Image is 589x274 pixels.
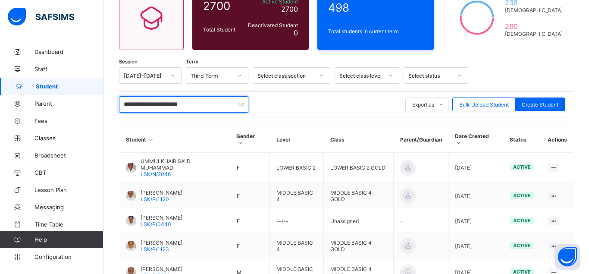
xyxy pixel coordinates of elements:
[230,233,269,259] td: F
[257,72,314,79] div: Select class section
[230,209,269,233] td: F
[270,183,324,209] td: MIDDLE BASIC 4
[455,139,462,146] i: Sort in Ascending Order
[36,83,103,90] span: Student
[34,135,103,142] span: Classes
[141,189,182,196] span: [PERSON_NAME]
[34,221,103,228] span: Time Table
[191,72,232,79] div: Third Term
[141,171,171,177] span: LSK/N/2046
[119,126,230,153] th: Student
[141,214,182,221] span: [PERSON_NAME]
[270,209,324,233] td: --/--
[141,196,169,202] span: LSK/P/1120
[328,28,423,35] span: Total students in current term
[339,72,383,79] div: Select class level
[230,183,269,209] td: F
[324,183,394,209] td: MIDDLE BASIC 4 GOLD
[324,233,394,259] td: MIDDLE BASIC 4 GOLD
[141,158,223,171] span: UMMULKHAIR SA'ID MUHAMMAD
[34,253,103,260] span: Configuration
[522,101,558,108] span: Create Student
[448,153,503,183] td: [DATE]
[505,31,563,37] span: [DEMOGRAPHIC_DATA]
[513,192,531,198] span: active
[236,139,244,146] i: Sort in Ascending Order
[448,209,503,233] td: [DATE]
[186,59,198,65] span: Term
[141,221,171,227] span: LSK/P/0440
[513,243,531,249] span: active
[230,126,269,153] th: Gender
[270,126,324,153] th: Level
[270,233,324,259] td: MIDDLE BASIC 4
[141,266,182,272] span: [PERSON_NAME]
[34,117,103,124] span: Fees
[324,153,394,183] td: LOWER BASIC 2 GOLD
[34,204,103,211] span: Messaging
[503,126,541,153] th: Status
[448,126,503,153] th: Date Created
[459,101,509,108] span: Bulk Upload Student
[505,22,563,31] span: 260
[555,244,580,270] button: Open asap
[119,59,138,65] span: Session
[328,1,423,14] span: 498
[505,7,563,13] span: [DEMOGRAPHIC_DATA]
[201,24,243,35] div: Total Student
[412,101,434,108] span: Export as
[513,164,531,170] span: active
[147,136,155,143] i: Sort in Ascending Order
[270,153,324,183] td: LOWER BASIC 2
[34,169,103,176] span: CBT
[394,126,448,153] th: Parent/Guardian
[245,22,298,28] span: Deactivated Student
[34,100,103,107] span: Parent
[448,183,503,209] td: [DATE]
[408,72,452,79] div: Select status
[448,233,503,259] td: [DATE]
[541,126,573,153] th: Actions
[141,246,169,252] span: LSK/P/1123
[34,236,103,243] span: Help
[513,217,531,224] span: active
[230,153,269,183] td: F
[281,5,298,13] span: 2700
[34,152,103,159] span: Broadsheet
[124,72,166,79] div: [DATE]-[DATE]
[324,126,394,153] th: Class
[294,28,298,37] span: 0
[34,66,103,72] span: Staff
[34,48,103,55] span: Dashboard
[34,186,103,193] span: Lesson Plan
[141,239,182,246] span: [PERSON_NAME]
[324,209,394,233] td: Unassigned
[8,8,74,26] img: safsims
